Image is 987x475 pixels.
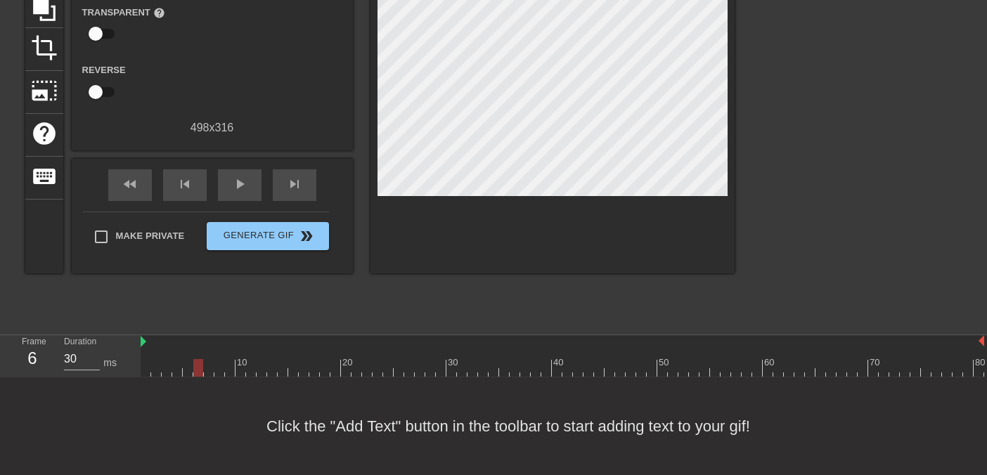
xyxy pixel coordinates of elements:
span: photo_size_select_large [31,77,58,104]
span: play_arrow [231,176,248,193]
span: double_arrow [298,228,315,245]
img: bound-end.png [979,335,984,346]
span: crop [31,34,58,61]
div: 6 [22,346,43,371]
div: 30 [448,356,460,370]
label: Reverse [82,63,126,77]
label: Transparent [82,6,165,20]
span: keyboard [31,163,58,190]
div: 20 [342,356,355,370]
div: Frame [11,335,53,376]
button: Generate Gif [207,222,328,250]
span: skip_next [286,176,303,193]
div: 60 [764,356,777,370]
span: help [153,7,165,19]
div: 40 [553,356,566,370]
span: fast_rewind [122,176,138,193]
div: 498 x 316 [72,119,353,136]
div: 50 [659,356,671,370]
span: Make Private [116,229,185,243]
span: skip_previous [176,176,193,193]
label: Duration [64,338,96,346]
div: ms [103,356,117,370]
div: 10 [237,356,250,370]
div: 70 [870,356,882,370]
span: Generate Gif [212,228,323,245]
span: help [31,120,58,147]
